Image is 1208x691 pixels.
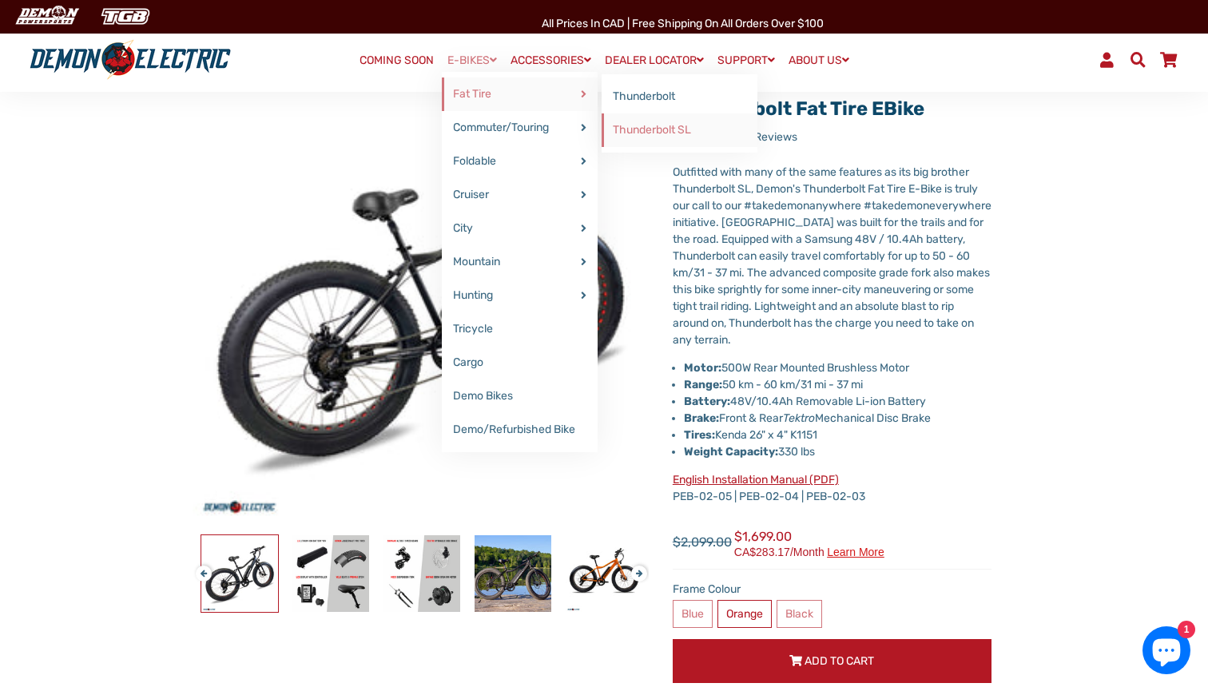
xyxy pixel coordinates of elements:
[673,129,991,147] span: Rated 4.8 out of 5 stars 15 reviews
[505,49,597,72] a: ACCESSORIES
[673,165,991,347] span: Outfitted with many of the same features as its big brother Thunderbolt SL, Demon's Thunderbolt F...
[8,3,85,30] img: Demon Electric
[196,558,205,576] button: Previous
[602,80,757,113] a: Thunderbolt
[712,49,781,72] a: SUPPORT
[684,443,991,460] li: 330 lbs
[684,376,991,393] li: 50 km - 60 km/31 mi - 37 mi
[442,178,598,212] a: Cruiser
[673,600,713,628] label: Blue
[684,445,778,459] strong: Weight Capacity:
[684,361,721,375] strong: Motor:
[542,17,824,30] span: All Prices in CAD | Free shipping on all orders over $100
[684,393,991,410] li: 48V/10.4Ah Removable Li-ion Battery
[631,558,641,576] button: Next
[24,39,236,81] img: Demon Electric logo
[354,50,439,72] a: COMING SOON
[442,49,503,72] a: E-BIKES
[805,654,874,668] span: Add to Cart
[673,581,991,598] label: Frame Colour
[743,130,797,144] span: 15 reviews
[442,279,598,312] a: Hunting
[201,535,278,612] img: Thunderbolt Fat Tire eBike - Demon Electric
[783,49,855,72] a: ABOUT US
[442,77,598,111] a: Fat Tire
[292,535,369,612] img: Thunderbolt Fat Tire eBike - Demon Electric
[673,473,839,486] a: English Installation Manual (PDF)
[717,600,772,628] label: Orange
[383,535,460,612] img: Thunderbolt Fat Tire eBike - Demon Electric
[684,395,730,408] strong: Battery:
[684,410,991,427] li: Front & Rear Mechanical Disc Brake
[442,111,598,145] a: Commuter/Touring
[734,527,884,558] span: $1,699.00
[442,245,598,279] a: Mountain
[566,535,642,612] img: Thunderbolt Fat Tire eBike - Demon Electric
[673,471,991,505] p: PEB-02-05 | PEB-02-04 | PEB-02-03
[1138,626,1195,678] inbox-online-store-chat: Shopify online store chat
[442,212,598,245] a: City
[442,413,598,447] a: Demo/Refurbished Bike
[673,533,732,552] span: $2,099.00
[442,145,598,178] a: Foldable
[684,378,722,391] strong: Range:
[475,535,551,612] img: Thunderbolt Fat Tire eBike - Demon Electric
[602,113,757,147] a: Thunderbolt SL
[684,427,991,443] li: Kenda 26" x 4" K1151
[783,411,815,425] em: Tektro
[93,3,158,30] img: TGB Canada
[684,411,719,425] strong: Brake:
[673,639,991,683] button: Add to Cart
[684,359,991,376] li: 500W Rear Mounted Brushless Motor
[754,130,797,144] span: Reviews
[777,600,822,628] label: Black
[673,97,924,120] a: Thunderbolt Fat Tire eBike
[442,312,598,346] a: Tricycle
[684,428,715,442] strong: Tires:
[442,346,598,379] a: Cargo
[442,379,598,413] a: Demo Bikes
[599,49,709,72] a: DEALER LOCATOR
